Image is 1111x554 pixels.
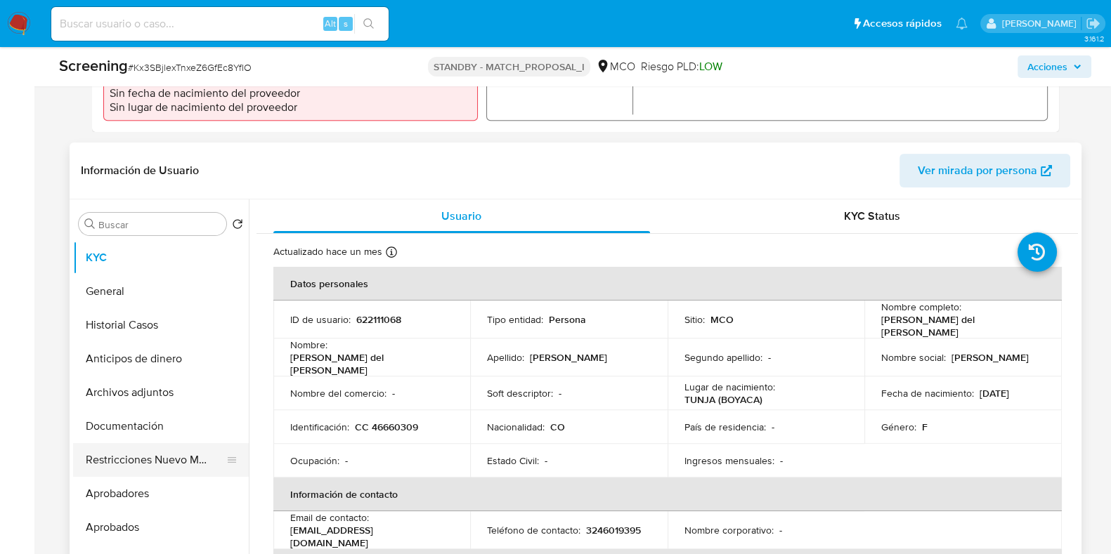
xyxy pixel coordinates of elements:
[128,60,252,74] span: # Kx3SBjlexTnxeZ6GfEc8YfIO
[863,16,942,31] span: Accesos rápidos
[487,421,545,433] p: Nacionalidad :
[51,15,389,33] input: Buscar usuario o caso...
[73,275,249,308] button: General
[73,443,238,477] button: Restricciones Nuevo Mundo
[710,313,734,326] p: MCO
[881,421,916,433] p: Género :
[325,17,336,30] span: Alt
[355,421,418,433] p: CC 46660309
[1018,55,1091,78] button: Acciones
[98,218,221,231] input: Buscar
[1027,55,1067,78] span: Acciones
[487,454,539,467] p: Estado Civil :
[684,421,766,433] p: País de residencia :
[290,454,339,467] p: Ocupación :
[487,387,553,400] p: Soft descriptor :
[550,421,565,433] p: CO
[549,313,586,326] p: Persona
[290,421,349,433] p: Identificación :
[881,301,961,313] p: Nombre completo :
[84,218,96,230] button: Buscar
[290,387,386,400] p: Nombre del comercio :
[951,351,1029,364] p: [PERSON_NAME]
[232,218,243,234] button: Volver al orden por defecto
[73,342,249,376] button: Anticipos de dinero
[1086,16,1100,31] a: Salir
[768,351,771,364] p: -
[779,524,782,536] p: -
[684,381,775,393] p: Lugar de nacimiento :
[81,164,199,178] h1: Información de Usuario
[1084,33,1104,44] span: 3.161.2
[684,393,762,406] p: TUNJA (BOYACA)
[1001,17,1081,30] p: marcela.perdomo@mercadolibre.com.co
[487,313,543,326] p: Tipo entidad :
[922,421,928,433] p: F
[699,58,722,74] span: LOW
[684,313,705,326] p: Sitio :
[487,351,524,364] p: Apellido :
[354,14,383,34] button: search-icon
[392,387,395,400] p: -
[428,57,590,77] p: STANDBY - MATCH_PROPOSAL_I
[290,351,448,376] p: [PERSON_NAME] del [PERSON_NAME]
[530,351,607,364] p: [PERSON_NAME]
[596,59,635,74] div: MCO
[73,376,249,409] button: Archivos adjuntos
[345,454,348,467] p: -
[290,511,369,524] p: Email de contacto :
[881,313,1039,338] p: [PERSON_NAME] del [PERSON_NAME]
[780,454,783,467] p: -
[641,59,722,74] span: Riesgo PLD:
[356,313,401,326] p: 622111068
[73,510,249,544] button: Aprobados
[290,524,448,549] p: [EMAIL_ADDRESS][DOMAIN_NAME]
[918,154,1037,187] span: Ver mirada por persona
[441,208,481,224] span: Usuario
[881,351,946,364] p: Nombre social :
[290,313,351,326] p: ID de usuario :
[586,524,641,536] p: 3246019395
[980,387,1009,400] p: [DATE]
[59,54,128,77] b: Screening
[73,241,249,275] button: KYC
[684,454,774,467] p: Ingresos mensuales :
[844,208,900,224] span: KYC Status
[73,409,249,443] button: Documentación
[273,245,382,258] p: Actualizado hace un mes
[956,18,968,29] a: Notificaciones
[273,267,1062,301] th: Datos personales
[73,308,249,342] button: Historial Casos
[545,454,547,467] p: -
[273,477,1062,511] th: Información de contacto
[344,17,348,30] span: s
[559,387,561,400] p: -
[684,524,774,536] p: Nombre corporativo :
[487,524,580,536] p: Teléfono de contacto :
[899,154,1070,187] button: Ver mirada por persona
[772,421,774,433] p: -
[73,477,249,510] button: Aprobadores
[881,387,974,400] p: Fecha de nacimiento :
[684,351,762,364] p: Segundo apellido :
[290,338,327,351] p: Nombre :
